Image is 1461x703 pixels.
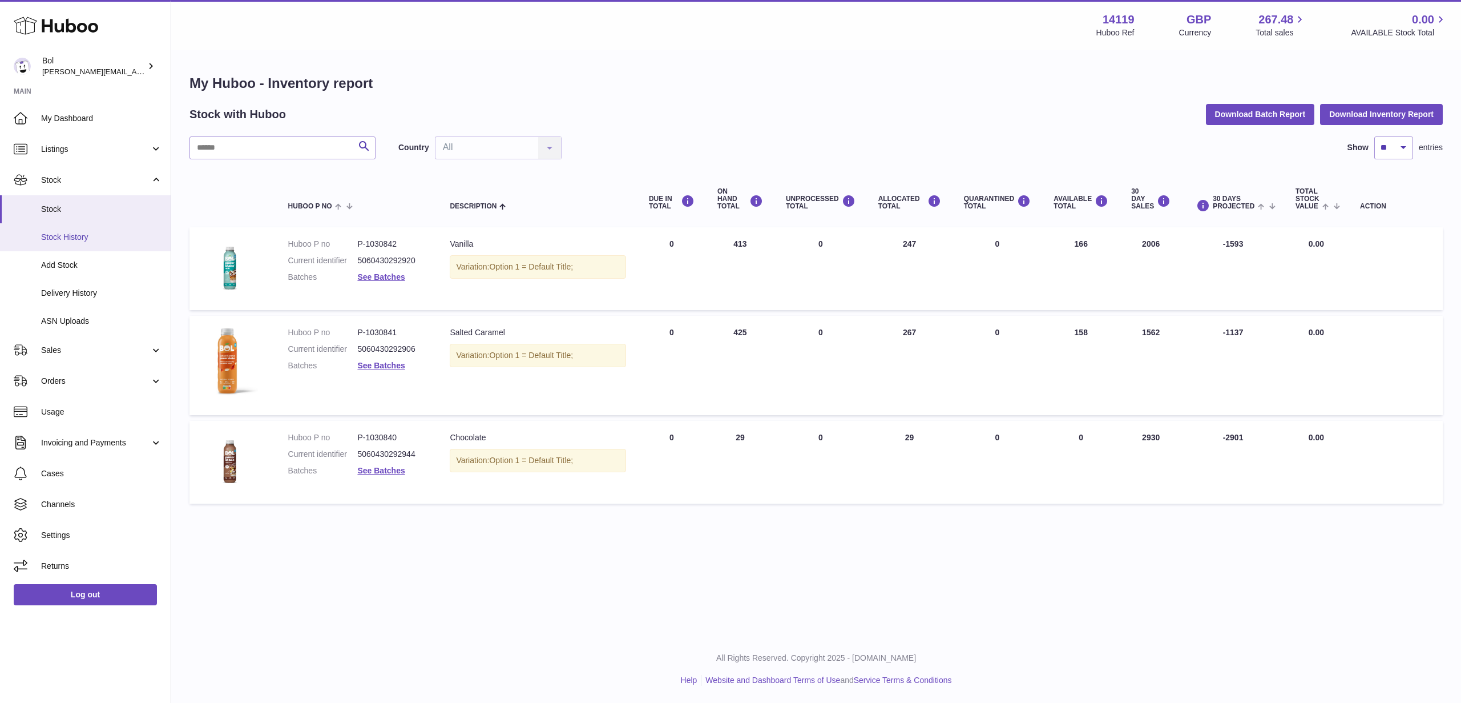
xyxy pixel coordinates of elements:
[717,188,763,211] div: ON HAND Total
[357,272,405,282] a: See Batches
[201,432,258,489] img: product image
[1186,12,1211,27] strong: GBP
[1182,227,1284,310] td: -1593
[288,255,358,266] dt: Current identifier
[41,376,150,387] span: Orders
[41,561,162,572] span: Returns
[288,449,358,460] dt: Current identifier
[1054,195,1108,210] div: AVAILABLE Total
[1213,195,1254,210] span: 30 DAYS PROJECTED
[1256,12,1306,38] a: 267.48 Total sales
[1309,433,1324,442] span: 0.00
[288,239,358,250] dt: Huboo P no
[189,74,1443,93] h1: My Huboo - Inventory report
[41,232,162,243] span: Stock History
[1360,203,1431,210] div: Action
[774,316,867,415] td: 0
[1320,104,1443,124] button: Download Inventory Report
[706,316,774,415] td: 425
[357,449,427,460] dd: 5060430292944
[964,195,1031,210] div: QUARANTINED Total
[14,58,31,75] img: Scott.Sutcliffe@bolfoods.com
[1182,316,1284,415] td: -1137
[1295,188,1319,211] span: Total stock value
[1206,104,1315,124] button: Download Batch Report
[649,195,695,210] div: DUE IN TOTAL
[1042,316,1120,415] td: 158
[854,676,952,685] a: Service Terms & Conditions
[357,239,427,250] dd: P-1030842
[450,255,626,279] div: Variation:
[489,456,573,465] span: Option 1 = Default Title;
[288,344,358,355] dt: Current identifier
[41,345,150,356] span: Sales
[41,437,150,448] span: Invoicing and Payments
[637,316,706,415] td: 0
[995,328,1000,337] span: 0
[1103,12,1135,27] strong: 14119
[357,361,405,370] a: See Batches
[201,239,258,296] img: product image
[41,144,150,155] span: Listings
[41,260,162,271] span: Add Stock
[489,262,573,271] span: Option 1 = Default Title;
[288,360,358,371] dt: Batches
[357,432,427,443] dd: P-1030840
[41,499,162,510] span: Channels
[189,107,286,122] h2: Stock with Huboo
[41,288,162,299] span: Delivery History
[288,465,358,476] dt: Batches
[201,327,258,401] img: product image
[450,449,626,472] div: Variation:
[41,468,162,479] span: Cases
[357,466,405,475] a: See Batches
[867,421,953,504] td: 29
[878,195,941,210] div: ALLOCATED Total
[774,421,867,504] td: 0
[706,227,774,310] td: 413
[1120,227,1182,310] td: 2006
[1042,421,1120,504] td: 0
[1351,12,1447,38] a: 0.00 AVAILABLE Stock Total
[1131,188,1171,211] div: 30 DAY SALES
[357,255,427,266] dd: 5060430292920
[41,407,162,417] span: Usage
[1042,227,1120,310] td: 166
[701,675,951,686] li: and
[288,203,332,210] span: Huboo P no
[450,203,497,210] span: Description
[867,316,953,415] td: 267
[450,432,626,443] div: Chocolate
[450,239,626,250] div: Vanilla
[14,584,157,605] a: Log out
[706,421,774,504] td: 29
[450,344,626,367] div: Variation:
[1182,421,1284,504] td: -2901
[1258,12,1293,27] span: 267.48
[288,327,358,338] dt: Huboo P no
[180,653,1452,664] p: All Rights Reserved. Copyright 2025 - [DOMAIN_NAME]
[1309,328,1324,337] span: 0.00
[42,55,145,77] div: Bol
[681,676,697,685] a: Help
[489,351,573,360] span: Option 1 = Default Title;
[637,421,706,504] td: 0
[41,530,162,541] span: Settings
[867,227,953,310] td: 247
[288,432,358,443] dt: Huboo P no
[705,676,840,685] a: Website and Dashboard Terms of Use
[1309,239,1324,248] span: 0.00
[995,239,1000,248] span: 0
[42,67,290,76] span: [PERSON_NAME][EMAIL_ADDRESS][PERSON_NAME][DOMAIN_NAME]
[786,195,855,210] div: UNPROCESSED Total
[398,142,429,153] label: Country
[41,204,162,215] span: Stock
[637,227,706,310] td: 0
[1412,12,1434,27] span: 0.00
[1120,421,1182,504] td: 2930
[41,316,162,327] span: ASN Uploads
[1347,142,1369,153] label: Show
[1351,27,1447,38] span: AVAILABLE Stock Total
[357,344,427,355] dd: 5060430292906
[41,175,150,186] span: Stock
